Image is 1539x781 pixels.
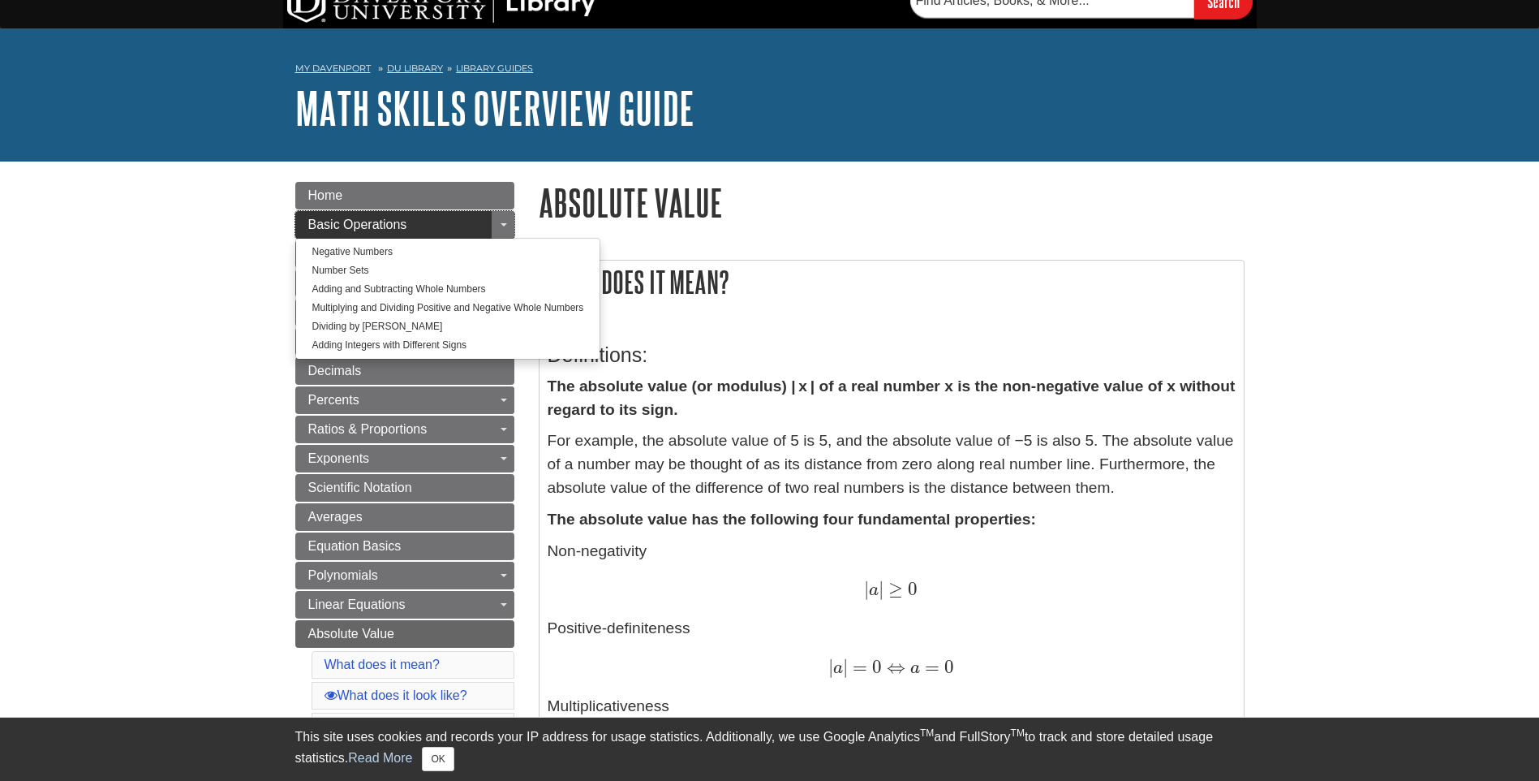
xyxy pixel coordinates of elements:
[308,218,407,231] span: Basic Operations
[296,299,600,317] a: Multiplying and Dividing Positive and Negative Whole Numbers
[295,562,514,589] a: Polynomials
[296,280,600,299] a: Adding and Subtracting Whole Numbers
[939,656,954,678] span: 0
[864,578,869,600] span: |
[548,378,1236,418] strong: The absolute value (or modulus) | x | of a real number x is the non-negative value of x without r...
[308,364,362,378] span: Decimals
[308,598,406,611] span: Linear Equations
[882,656,905,678] span: ⇔
[1011,727,1025,739] sup: TM
[325,658,440,671] a: What does it mean?
[295,416,514,443] a: Ratios & Proportions
[295,386,514,414] a: Percents
[905,659,920,677] span: a
[867,656,882,678] span: 0
[295,727,1245,771] div: This site uses cookies and records your IP address for usage statistics. Additionally, we use Goo...
[295,533,514,560] a: Equation Basics
[308,451,370,465] span: Exponents
[295,83,694,133] a: Math Skills Overview Guide
[295,445,514,472] a: Exponents
[920,727,934,739] sup: TM
[539,182,1245,223] h1: Absolute Value
[295,474,514,502] a: Scientific Notation
[308,422,428,436] span: Ratios & Proportions
[295,591,514,619] a: Linear Equations
[843,656,848,678] span: |
[296,317,600,336] a: Dividing by [PERSON_NAME]
[540,261,1244,304] h2: What does it mean?
[308,188,343,202] span: Home
[828,656,833,678] span: |
[295,620,514,648] a: Absolute Value
[308,481,412,494] span: Scientific Notation
[295,503,514,531] a: Averages
[348,751,412,765] a: Read More
[308,393,359,407] span: Percents
[325,688,467,702] a: What does it look like?
[308,539,402,553] span: Equation Basics
[295,58,1245,84] nav: breadcrumb
[920,656,939,678] span: =
[422,747,454,771] button: Close
[295,62,371,76] a: My Davenport
[308,568,378,582] span: Polynomials
[295,182,514,209] a: Home
[903,578,918,600] span: 0
[879,578,883,600] span: |
[848,656,867,678] span: =
[295,357,514,385] a: Decimals
[833,659,843,677] span: a
[548,429,1236,499] p: For example, the absolute value of 5 is 5, and the absolute value of −5 is also 5. The absolute v...
[308,510,363,524] span: Averages
[295,211,514,239] a: Basic Operations
[308,627,394,641] span: Absolute Value
[296,261,600,280] a: Number Sets
[883,578,903,600] span: ≥
[296,336,600,355] a: Adding Integers with Different Signs
[548,511,1036,528] strong: The absolute value has the following four fundamental properties:
[387,63,443,74] a: DU Library
[296,243,600,261] a: Negative Numbers
[869,581,879,599] span: a
[456,63,533,74] a: Library Guides
[548,343,1236,367] h3: Definitions:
